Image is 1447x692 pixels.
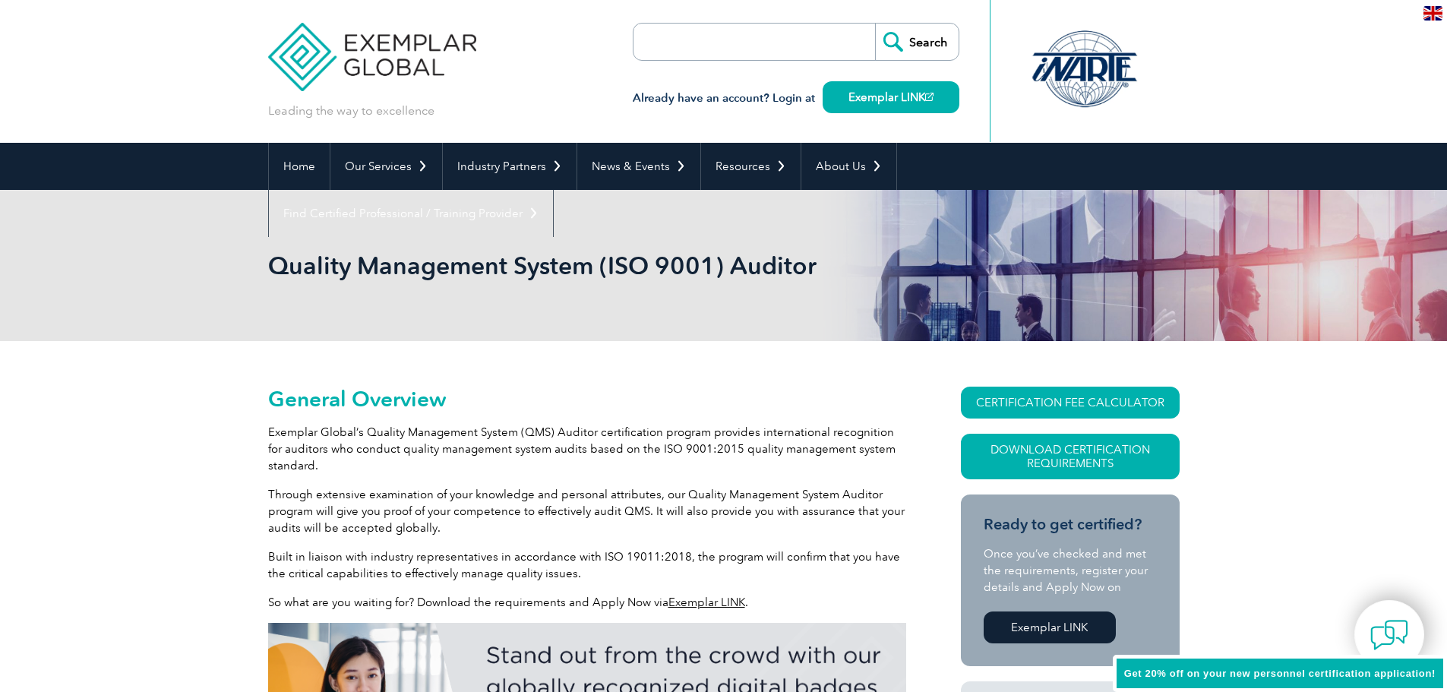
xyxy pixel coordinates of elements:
[984,515,1157,534] h3: Ready to get certified?
[668,596,745,609] a: Exemplar LINK
[801,143,896,190] a: About Us
[701,143,801,190] a: Resources
[633,89,959,108] h3: Already have an account? Login at
[443,143,577,190] a: Industry Partners
[984,545,1157,596] p: Once you’ve checked and met the requirements, register your details and Apply Now on
[330,143,442,190] a: Our Services
[823,81,959,113] a: Exemplar LINK
[577,143,700,190] a: News & Events
[268,103,434,119] p: Leading the way to excellence
[961,434,1180,479] a: Download Certification Requirements
[268,387,906,411] h2: General Overview
[269,143,330,190] a: Home
[984,611,1116,643] a: Exemplar LINK
[268,548,906,582] p: Built in liaison with industry representatives in accordance with ISO 19011:2018, the program wil...
[1423,6,1442,21] img: en
[269,190,553,237] a: Find Certified Professional / Training Provider
[925,93,934,101] img: open_square.png
[268,594,906,611] p: So what are you waiting for? Download the requirements and Apply Now via .
[1370,616,1408,654] img: contact-chat.png
[961,387,1180,419] a: CERTIFICATION FEE CALCULATOR
[1124,668,1436,679] span: Get 20% off on your new personnel certification application!
[268,251,851,280] h1: Quality Management System (ISO 9001) Auditor
[268,424,906,474] p: Exemplar Global’s Quality Management System (QMS) Auditor certification program provides internat...
[875,24,959,60] input: Search
[268,486,906,536] p: Through extensive examination of your knowledge and personal attributes, our Quality Management S...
